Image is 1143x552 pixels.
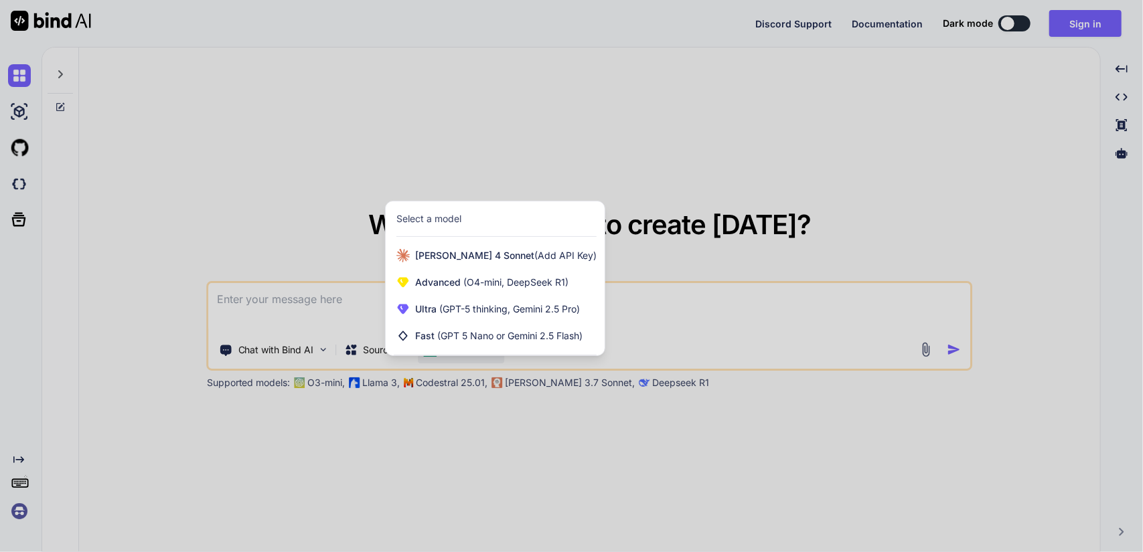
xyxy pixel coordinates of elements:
span: Ultra [415,302,580,316]
span: Fast [415,329,583,343]
div: Select a model [396,212,461,225]
span: (Add API Key) [534,250,597,261]
span: (O4-mini, DeepSeek R1) [461,276,568,288]
span: (GPT-5 thinking, Gemini 2.5 Pro) [437,303,580,314]
span: (GPT 5 Nano or Gemini 2.5 Flash) [437,330,583,341]
span: [PERSON_NAME] 4 Sonnet [415,249,597,262]
span: Advanced [415,276,568,289]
